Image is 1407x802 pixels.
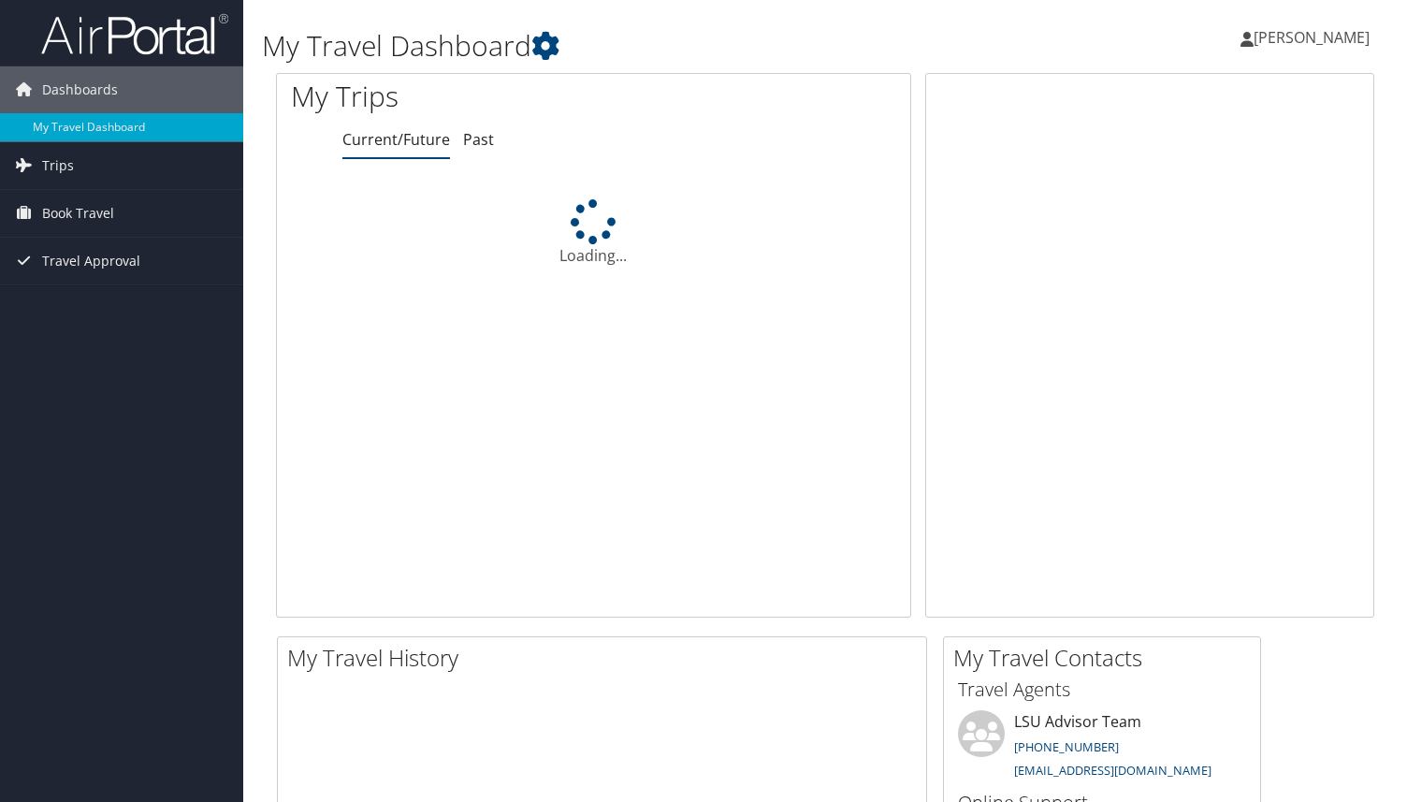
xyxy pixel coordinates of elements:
span: [PERSON_NAME] [1254,27,1370,48]
li: LSU Advisor Team [949,710,1255,787]
span: Dashboards [42,66,118,113]
h3: Travel Agents [958,677,1246,703]
a: Current/Future [342,129,450,150]
a: [PHONE_NUMBER] [1014,738,1119,755]
a: [PERSON_NAME] [1240,9,1388,66]
h1: My Travel Dashboard [262,26,1013,66]
span: Book Travel [42,190,114,237]
a: Past [463,129,494,150]
h2: My Travel History [287,642,926,674]
span: Travel Approval [42,238,140,284]
div: Loading... [277,199,910,267]
h1: My Trips [291,77,632,116]
h2: My Travel Contacts [953,642,1260,674]
span: Trips [42,142,74,189]
a: [EMAIL_ADDRESS][DOMAIN_NAME] [1014,762,1211,779]
img: airportal-logo.png [41,12,228,56]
